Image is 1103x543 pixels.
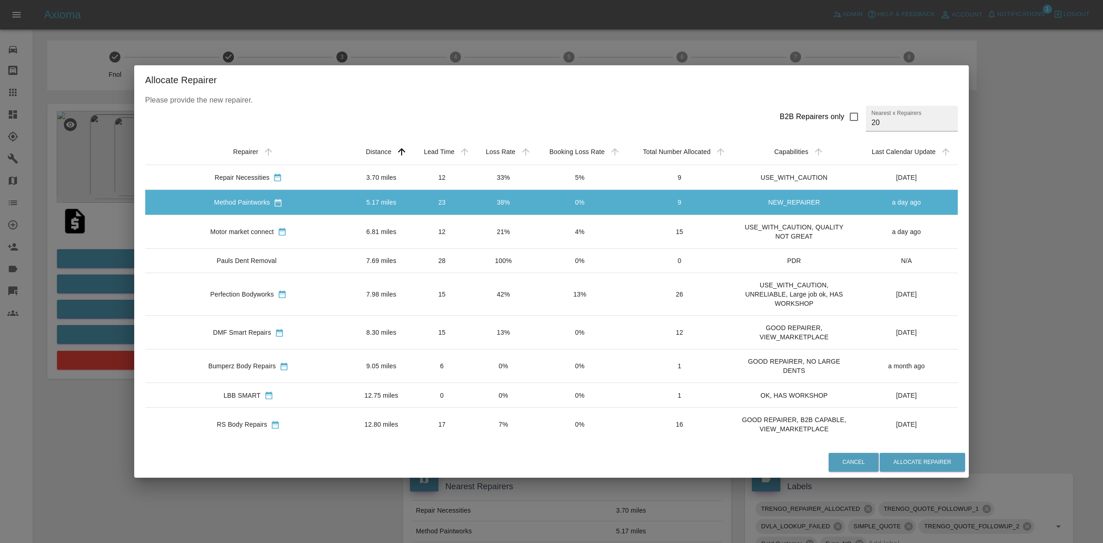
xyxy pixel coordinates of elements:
[855,408,958,441] td: [DATE]
[534,315,625,349] td: 0%
[534,190,625,215] td: 0%
[534,408,625,441] td: 0%
[733,349,855,383] td: GOOD REPAIRER, NO LARGE DENTS
[411,165,473,190] td: 12
[411,408,473,441] td: 17
[473,165,534,190] td: 33%
[733,248,855,273] td: PDR
[411,248,473,273] td: 28
[473,383,534,407] td: 0%
[534,215,625,248] td: 4%
[473,248,534,273] td: 100%
[411,383,473,407] td: 0
[473,273,534,315] td: 42%
[473,315,534,349] td: 13%
[210,290,273,299] div: Perfection Bodyworks
[233,148,258,155] div: Repairer
[411,349,473,383] td: 6
[626,248,733,273] td: 0
[411,273,473,315] td: 15
[626,190,733,215] td: 9
[880,453,965,472] button: Allocate Repairer
[352,273,411,315] td: 7.98 miles
[733,190,855,215] td: NEW_REPAIRER
[352,248,411,273] td: 7.69 miles
[855,273,958,315] td: [DATE]
[626,273,733,315] td: 26
[626,383,733,407] td: 1
[411,190,473,215] td: 23
[352,215,411,248] td: 6.81 miles
[473,190,534,215] td: 38%
[626,349,733,383] td: 1
[352,408,411,441] td: 12.80 miles
[215,173,269,182] div: Repair Necessities
[643,148,711,155] div: Total Number Allocated
[733,215,855,248] td: USE_WITH_CAUTION, QUALITY NOT GREAT
[534,383,625,407] td: 0%
[871,109,921,117] label: Nearest x Repairers
[534,349,625,383] td: 0%
[855,165,958,190] td: [DATE]
[855,248,958,273] td: N/A
[855,349,958,383] td: a month ago
[534,165,625,190] td: 5%
[733,315,855,349] td: GOOD REPAIRER, VIEW_MARKETPLACE
[134,65,969,95] h2: Allocate Repairer
[352,190,411,215] td: 5.17 miles
[733,383,855,407] td: OK, HAS WORKSHOP
[626,408,733,441] td: 16
[829,453,879,472] button: Cancel
[424,148,455,155] div: Lead Time
[145,95,958,106] p: Please provide the new repairer.
[411,215,473,248] td: 12
[213,328,271,337] div: DMF Smart Repairs
[352,165,411,190] td: 3.70 miles
[855,215,958,248] td: a day ago
[352,315,411,349] td: 8.30 miles
[534,248,625,273] td: 0%
[352,349,411,383] td: 9.05 miles
[733,408,855,441] td: GOOD REPAIRER, B2B CAPABLE, VIEW_MARKETPLACE
[626,215,733,248] td: 15
[217,256,277,265] div: Pauls Dent Removal
[550,148,605,155] div: Booking Loss Rate
[473,408,534,441] td: 7%
[411,315,473,349] td: 15
[780,111,845,122] div: B2B Repairers only
[473,349,534,383] td: 0%
[855,190,958,215] td: a day ago
[872,148,936,155] div: Last Calendar Update
[210,227,273,236] div: Motor market connect
[626,165,733,190] td: 9
[855,315,958,349] td: [DATE]
[214,198,270,207] div: Method Paintworks
[534,273,625,315] td: 13%
[855,383,958,407] td: [DATE]
[626,315,733,349] td: 12
[366,148,392,155] div: Distance
[352,383,411,407] td: 12.75 miles
[473,215,534,248] td: 21%
[733,165,855,190] td: USE_WITH_CAUTION
[486,148,515,155] div: Loss Rate
[733,273,855,315] td: USE_WITH_CAUTION, UNRELIABLE, Large job ok, HAS WORKSHOP
[774,148,808,155] div: Capabilities
[223,391,260,400] div: LBB SMART
[217,420,267,429] div: RS Body Repairs
[208,361,276,371] div: Bumperz Body Repairs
